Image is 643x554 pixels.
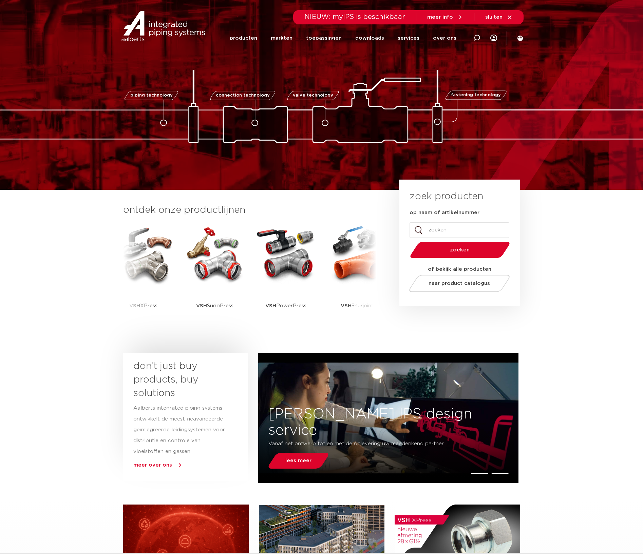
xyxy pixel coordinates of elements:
[485,15,503,20] span: sluiten
[113,224,174,327] a: VSHXPress
[427,15,453,20] span: meer info
[341,303,352,308] strong: VSH
[355,25,384,51] a: downloads
[256,224,317,327] a: VSHPowerPress
[215,93,269,98] span: connection technology
[285,458,311,463] span: lees meer
[130,93,173,98] span: piping technology
[428,267,491,272] strong: of bekijk alle producten
[133,403,226,457] p: Aalberts integrated piping systems ontwikkelt de meest geavanceerde geïntegreerde leidingsystemen...
[471,473,489,474] li: Page dot 1
[196,285,233,327] p: SudoPress
[490,24,497,52] div: my IPS
[407,275,511,292] a: naar product catalogus
[491,473,509,474] li: Page dot 2
[258,406,518,438] h3: [PERSON_NAME] IPS design service
[265,303,276,308] strong: VSH
[271,25,292,51] a: markten
[327,224,388,327] a: VSHShurjoint
[407,241,512,259] button: zoeken
[133,463,172,468] a: meer over ons
[123,203,376,217] h3: ontdek onze productlijnen
[451,93,501,98] span: fastening technology
[129,285,157,327] p: XPress
[410,190,483,203] h3: zoek producten
[398,25,419,51] a: services
[230,25,456,51] nav: Menu
[268,438,468,449] p: Vanaf het ontwerp tot en met de oplevering uw meedenkend partner
[133,360,226,400] h3: don’t just buy products, buy solutions
[341,285,374,327] p: Shurjoint
[427,14,463,20] a: meer info
[410,209,479,216] label: op naam of artikelnummer
[230,25,257,51] a: producten
[428,247,492,252] span: zoeken
[304,14,405,20] span: NIEUW: myIPS is beschikbaar
[265,285,306,327] p: PowerPress
[129,303,140,308] strong: VSH
[293,93,333,98] span: valve technology
[267,453,330,469] a: lees meer
[433,25,456,51] a: over ons
[429,281,490,286] span: naar product catalogus
[306,25,342,51] a: toepassingen
[485,14,513,20] a: sluiten
[410,222,509,238] input: zoeken
[184,224,245,327] a: VSHSudoPress
[196,303,207,308] strong: VSH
